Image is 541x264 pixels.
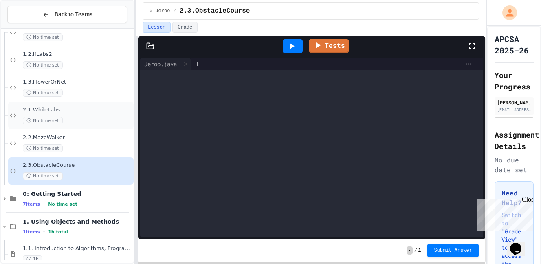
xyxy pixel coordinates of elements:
[309,39,349,53] a: Tests
[495,69,534,92] h2: Your Progress
[23,89,63,97] span: No time set
[3,3,56,52] div: Chat with us now!Close
[55,10,92,19] span: Back to Teams
[497,106,531,113] div: [EMAIL_ADDRESS][DOMAIN_NAME]
[23,202,40,207] span: 7 items
[23,144,63,152] span: No time set
[23,229,40,235] span: 1 items
[23,33,63,41] span: No time set
[48,202,77,207] span: No time set
[48,229,68,235] span: 1h total
[23,134,132,141] span: 2.2.MazeWalker
[407,246,413,255] span: -
[140,58,191,70] div: Jeroo.java
[23,245,132,252] span: 1.1. Introduction to Algorithms, Programming, and Compilers
[434,247,472,254] span: Submit Answer
[494,3,519,22] div: My Account
[23,79,132,86] span: 1.3.FlowerOrNet
[23,172,63,180] span: No time set
[495,33,534,56] h1: APCSA 2025-26
[173,8,176,14] span: /
[495,155,534,175] div: No due date set
[23,117,63,124] span: No time set
[140,60,181,68] div: Jeroo.java
[23,255,42,263] span: 1h
[23,106,132,113] span: 2.1.WhileLabs
[414,247,417,254] span: /
[150,8,170,14] span: 0.Jeroo
[473,196,533,231] iframe: chat widget
[501,188,527,208] h3: Need Help?
[43,201,45,207] span: •
[23,218,132,225] span: 1. Using Objects and Methods
[427,244,479,257] button: Submit Answer
[497,99,531,106] div: [PERSON_NAME]
[43,229,45,235] span: •
[172,22,198,33] button: Grade
[23,162,132,169] span: 2.3.ObstacleCourse
[23,190,132,197] span: 0: Getting Started
[418,247,421,254] span: 1
[7,6,127,23] button: Back to Teams
[495,129,534,152] h2: Assignment Details
[23,61,63,69] span: No time set
[23,51,132,58] span: 1.2.IfLabs2
[507,231,533,256] iframe: chat widget
[143,22,171,33] button: Lesson
[180,6,250,16] span: 2.3.ObstacleCourse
